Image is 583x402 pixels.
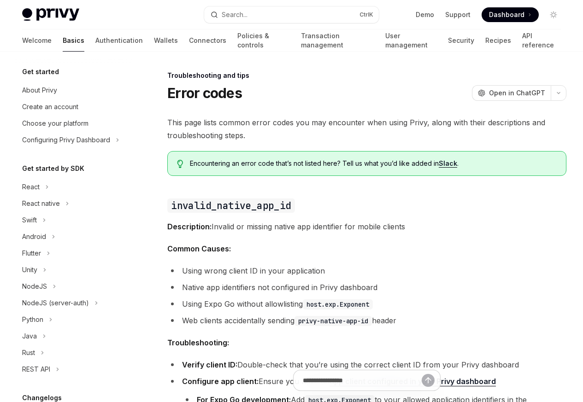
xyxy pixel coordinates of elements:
div: Rust [22,347,35,358]
div: REST API [22,364,50,375]
button: Toggle REST API section [15,361,133,378]
input: Ask a question... [303,370,422,390]
a: Choose your platform [15,115,133,132]
li: Native app identifiers not configured in Privy dashboard [167,281,566,294]
a: Security [448,29,474,52]
div: Create an account [22,101,78,112]
div: React [22,181,40,192]
div: Swift [22,215,37,226]
div: Flutter [22,248,41,259]
svg: Tip [177,160,183,168]
button: Toggle Swift section [15,212,133,228]
strong: Troubleshooting: [167,338,229,347]
li: Using Expo Go without allowlisting [167,297,566,310]
a: User management [385,29,437,52]
strong: Verify client ID: [182,360,237,369]
code: host.exp.Exponent [303,299,373,309]
a: Support [445,10,471,19]
div: React native [22,198,60,209]
span: Encountering an error code that’s not listed here? Tell us what you’d like added in . [190,159,557,168]
button: Open in ChatGPT [472,85,551,101]
li: Double-check that you’re using the correct client ID from your Privy dashboard [167,358,566,371]
div: Choose your platform [22,118,88,129]
span: Dashboard [489,10,524,19]
button: Toggle Flutter section [15,245,133,262]
div: About Privy [22,85,57,96]
a: Dashboard [482,7,539,22]
a: About Privy [15,82,133,99]
button: Toggle Python section [15,311,133,328]
div: Android [22,231,46,242]
div: Troubleshooting and tips [167,71,566,80]
button: Open search [204,6,379,23]
div: NodeJS [22,281,47,292]
a: Connectors [189,29,226,52]
code: privy-native-app-id [294,316,372,326]
span: Invalid or missing native app identifier for mobile clients [167,220,566,233]
h5: Get started by SDK [22,163,84,174]
div: Python [22,314,43,325]
div: Configuring Privy Dashboard [22,134,110,146]
button: Toggle Rust section [15,344,133,361]
button: Toggle Configuring Privy Dashboard section [15,132,133,148]
strong: Common Causes: [167,244,231,253]
img: light logo [22,8,79,21]
button: Toggle Java section [15,328,133,344]
div: Unity [22,264,37,275]
div: Search... [222,9,247,20]
div: Java [22,331,37,342]
a: Slack [439,159,457,168]
button: Toggle NodeJS (server-auth) section [15,295,133,311]
a: Welcome [22,29,52,52]
a: Recipes [485,29,511,52]
span: This page lists common error codes you may encounter when using Privy, along with their descripti... [167,116,566,142]
a: Transaction management [301,29,374,52]
button: Toggle NodeJS section [15,278,133,295]
div: NodeJS (server-auth) [22,297,89,309]
button: Send message [422,374,435,387]
strong: Description: [167,222,212,231]
span: Ctrl K [359,11,373,18]
li: Web clients accidentally sending header [167,314,566,327]
li: Using wrong client ID in your application [167,264,566,277]
button: Toggle React section [15,179,133,195]
span: Open in ChatGPT [489,88,545,98]
a: API reference [522,29,561,52]
h1: Error codes [167,85,242,101]
a: Wallets [154,29,178,52]
button: Toggle dark mode [546,7,561,22]
a: Demo [416,10,434,19]
button: Toggle React native section [15,195,133,212]
a: Basics [63,29,84,52]
h5: Get started [22,66,59,77]
a: Create an account [15,99,133,115]
a: Authentication [95,29,143,52]
a: Policies & controls [237,29,290,52]
button: Toggle Unity section [15,262,133,278]
code: invalid_native_app_id [167,198,294,213]
button: Toggle Android section [15,228,133,245]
